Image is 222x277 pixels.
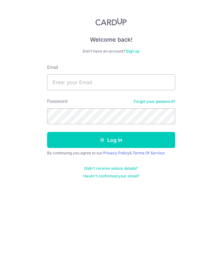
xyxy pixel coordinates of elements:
[47,132,175,148] button: Log in
[47,49,175,54] div: Don’t have an account?
[47,64,58,70] label: Email
[133,151,165,155] a: Terms Of Service
[47,74,175,90] input: Enter your Email
[47,98,68,104] label: Password
[95,18,127,26] img: CardUp Logo
[126,49,139,53] a: Sign up
[47,151,175,156] div: By continuing you agree to our &
[83,174,139,179] a: Haven't confirmed your email?
[84,166,138,171] a: Didn't receive unlock details?
[134,99,175,104] a: Forgot your password?
[103,151,129,155] a: Privacy Policy
[47,36,175,44] h4: Welcome back!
